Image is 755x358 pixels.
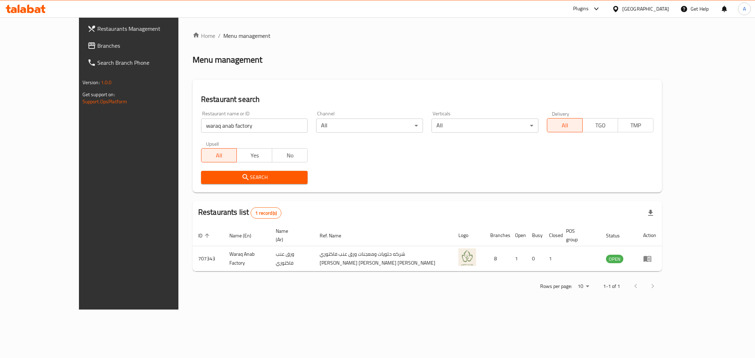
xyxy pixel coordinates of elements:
[552,111,570,116] label: Delivery
[224,246,270,271] td: Waraq Anab Factory
[101,78,112,87] span: 1.0.0
[543,225,560,246] th: Closed
[82,20,205,37] a: Restaurants Management
[637,225,662,246] th: Action
[573,5,589,13] div: Plugins
[642,204,659,221] div: Export file
[743,5,746,13] span: A
[229,231,261,240] span: Name (En)
[204,150,234,161] span: All
[251,210,281,216] span: 1 record(s)
[320,231,350,240] span: Ref. Name
[431,119,538,133] div: All
[458,248,476,266] img: Waraq Anab Factory
[547,118,583,132] button: All
[193,246,224,271] td: 707343
[622,5,669,13] div: [GEOGRAPHIC_DATA]
[276,227,305,244] span: Name (Ar)
[198,207,281,219] h2: Restaurants list
[585,120,615,131] span: TGO
[603,282,620,291] p: 1-1 of 1
[575,281,592,292] div: Rows per page:
[485,246,509,271] td: 8
[606,255,623,263] span: OPEN
[82,97,127,106] a: Support.OpsPlatform
[314,246,453,271] td: شركه حلويات ومعجنات ورق عنب فاكتوري [PERSON_NAME] [PERSON_NAME] [PERSON_NAME]
[193,31,662,40] nav: breadcrumb
[206,141,219,146] label: Upsell
[97,58,199,67] span: Search Branch Phone
[201,148,237,162] button: All
[526,225,543,246] th: Busy
[270,246,314,271] td: ورق عنب فاكتوري
[540,282,572,291] p: Rows per page:
[97,24,199,33] span: Restaurants Management
[82,54,205,71] a: Search Branch Phone
[97,41,199,50] span: Branches
[82,90,115,99] span: Get support on:
[526,246,543,271] td: 0
[201,171,308,184] button: Search
[485,225,509,246] th: Branches
[316,119,423,133] div: All
[198,231,212,240] span: ID
[275,150,305,161] span: No
[618,118,653,132] button: TMP
[218,31,221,40] li: /
[236,148,272,162] button: Yes
[201,94,654,105] h2: Restaurant search
[272,148,308,162] button: No
[621,120,651,131] span: TMP
[201,119,308,133] input: Search for restaurant name or ID..
[82,37,205,54] a: Branches
[193,54,262,65] h2: Menu management
[550,120,580,131] span: All
[251,207,281,219] div: Total records count
[82,78,100,87] span: Version:
[566,227,592,244] span: POS group
[509,246,526,271] td: 1
[543,246,560,271] td: 1
[643,254,656,263] div: Menu
[193,225,662,271] table: enhanced table
[606,231,629,240] span: Status
[207,173,302,182] span: Search
[240,150,269,161] span: Yes
[453,225,485,246] th: Logo
[582,118,618,132] button: TGO
[509,225,526,246] th: Open
[223,31,270,40] span: Menu management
